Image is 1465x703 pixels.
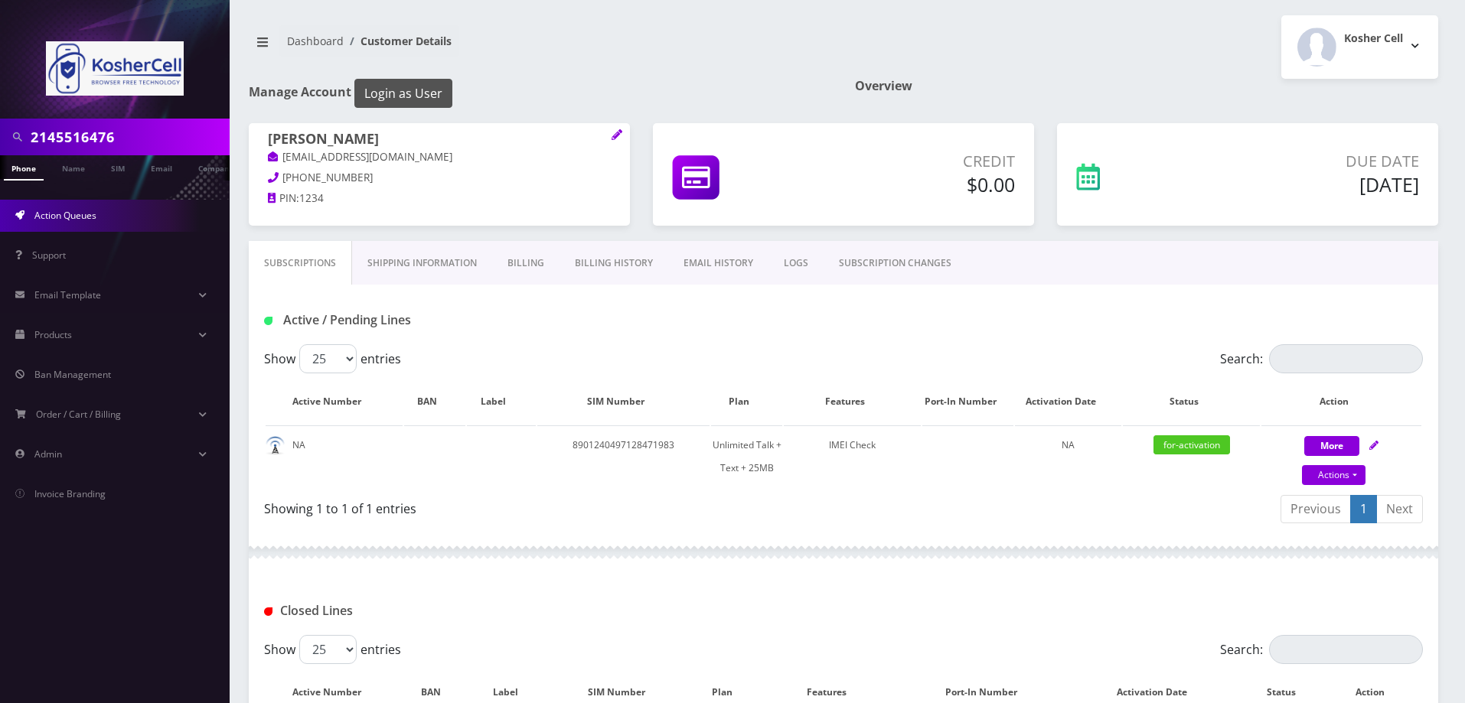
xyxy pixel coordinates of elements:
[668,241,768,285] a: EMAIL HISTORY
[299,344,357,373] select: Showentries
[264,313,635,327] h1: Active / Pending Lines
[249,79,832,108] h1: Manage Account
[268,150,452,165] a: [EMAIL_ADDRESS][DOMAIN_NAME]
[34,288,101,301] span: Email Template
[711,379,782,424] th: Plan: activate to sort column ascending
[266,436,285,455] img: default.png
[249,241,352,285] a: Subscriptions
[36,408,121,421] span: Order / Cart / Billing
[103,155,132,179] a: SIM
[354,79,452,108] button: Login as User
[1350,495,1377,523] a: 1
[784,379,921,424] th: Features: activate to sort column ascending
[1153,435,1230,454] span: for-activation
[560,241,668,285] a: Billing History
[1281,495,1351,523] a: Previous
[824,173,1015,196] h5: $0.00
[537,379,710,424] th: SIM Number: activate to sort column ascending
[249,25,832,69] nav: breadcrumb
[467,379,536,424] th: Label: activate to sort column ascending
[784,434,921,457] div: IMEI Check
[299,635,357,664] select: Showentries
[34,368,111,381] span: Ban Management
[537,425,710,487] td: 8901240497128471983
[344,33,452,49] li: Customer Details
[824,150,1015,173] p: Credit
[264,604,635,618] h1: Closed Lines
[268,191,299,207] a: PIN:
[1198,173,1419,196] h5: [DATE]
[1062,438,1075,451] span: NA
[54,155,93,179] a: Name
[282,171,373,184] span: [PHONE_NUMBER]
[264,317,272,325] img: Active / Pending Lines
[1269,344,1423,373] input: Search:
[1304,436,1359,456] button: More
[287,34,344,48] a: Dashboard
[143,155,180,179] a: Email
[264,493,832,518] div: Showing 1 to 1 of 1 entries
[824,241,967,285] a: SUBSCRIPTION CHANGES
[1015,379,1121,424] th: Activation Date: activate to sort column ascending
[31,122,226,151] input: Search in Company
[264,344,401,373] label: Show entries
[352,241,492,285] a: Shipping Information
[34,209,96,222] span: Action Queues
[351,83,452,100] a: Login as User
[1269,635,1423,664] input: Search:
[34,487,106,500] span: Invoice Branding
[1344,32,1403,45] h2: Kosher Cell
[711,425,782,487] td: Unlimited Talk + Text + 25MB
[46,41,184,96] img: KosherCell
[34,448,62,461] span: Admin
[299,191,324,205] span: 1234
[1220,344,1423,373] label: Search:
[404,379,465,424] th: BAN: activate to sort column ascending
[264,607,272,616] img: Closed Lines
[34,328,72,341] span: Products
[266,425,403,487] td: NA
[268,131,611,149] h1: [PERSON_NAME]
[1376,495,1423,523] a: Next
[1302,465,1365,485] a: Actions
[1261,379,1421,424] th: Action: activate to sort column ascending
[1198,150,1419,173] p: Due Date
[768,241,824,285] a: LOGS
[32,249,66,262] span: Support
[1220,635,1423,664] label: Search:
[4,155,44,181] a: Phone
[922,379,1013,424] th: Port-In Number: activate to sort column ascending
[266,379,403,424] th: Active Number: activate to sort column ascending
[855,79,1438,93] h1: Overview
[264,635,401,664] label: Show entries
[1123,379,1260,424] th: Status: activate to sort column ascending
[191,155,242,179] a: Company
[492,241,560,285] a: Billing
[1281,15,1438,79] button: Kosher Cell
